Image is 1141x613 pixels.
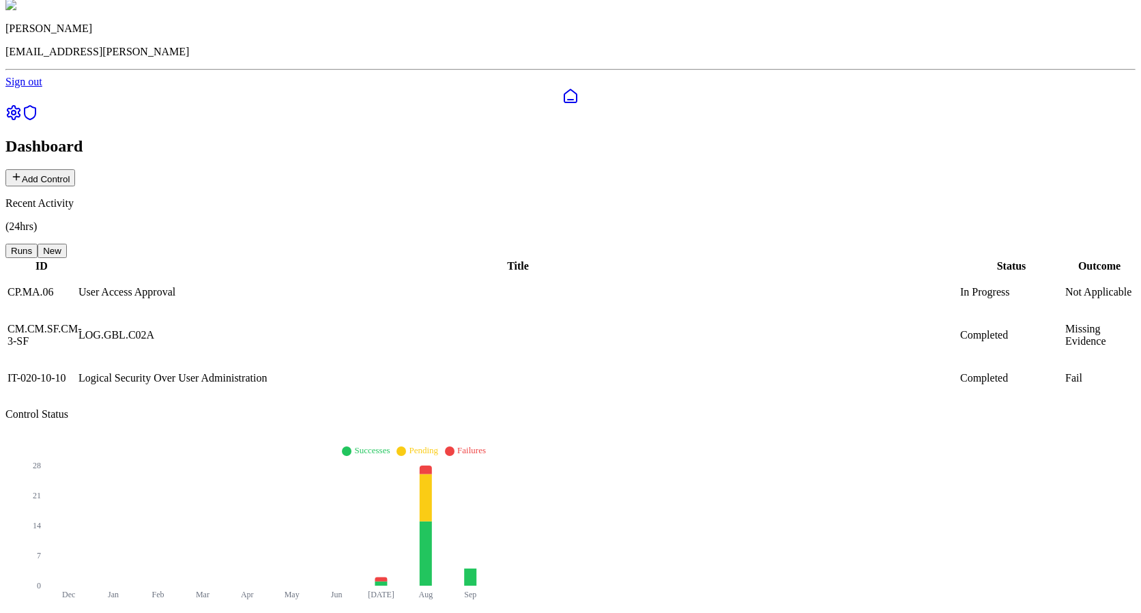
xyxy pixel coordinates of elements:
button: Add Control [5,169,75,186]
span: Outcome [1078,260,1121,272]
a: SOC 1 Reports [22,111,38,123]
td: LOG.GBL.C02A [78,311,958,359]
div: In Progress [960,286,1063,298]
p: [EMAIL_ADDRESS][PERSON_NAME] [5,46,1136,58]
p: (24hrs) [5,220,1136,233]
tspan: Mar [196,589,210,599]
span: ID [35,260,48,272]
a: Sign out [5,76,42,87]
tspan: Apr [241,589,254,599]
tspan: Sep [464,589,476,599]
tspan: Aug [419,589,433,599]
div: Not Applicable [1065,286,1133,298]
tspan: Feb [152,589,164,599]
a: Dashboard [5,88,1136,104]
tspan: 14 [33,521,41,530]
span: Pending [409,445,438,455]
span: Status [997,260,1026,272]
p: Control Status [5,408,1136,420]
p: [PERSON_NAME] [5,23,1136,35]
tspan: 7 [37,551,41,560]
tspan: Jan [108,589,119,599]
tspan: Jun [331,589,343,599]
span: IT-020-10-10 [8,372,66,384]
tspan: 0 [37,581,41,590]
p: Recent Activity [5,197,1136,210]
span: Failures [457,445,486,455]
tspan: Dec [62,589,75,599]
h2: Dashboard [5,137,1136,156]
div: Missing Evidence [1065,323,1133,347]
td: Logical Security Over User Administration [78,360,958,396]
a: Settings [5,111,22,123]
button: New [38,244,67,258]
span: Successes [354,445,390,455]
tspan: 21 [33,491,41,500]
div: Fail [1065,372,1133,384]
tspan: May [285,589,300,599]
td: User Access Approval [78,274,958,310]
button: Runs [5,244,38,258]
span: CP.MA.06 [8,286,54,298]
span: CM.CM.SF.CM-3-SF [8,323,82,347]
tspan: 28 [33,461,41,470]
tspan: [DATE] [368,589,394,599]
div: Completed [960,372,1063,384]
span: Title [507,260,529,272]
div: Completed [960,329,1063,341]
